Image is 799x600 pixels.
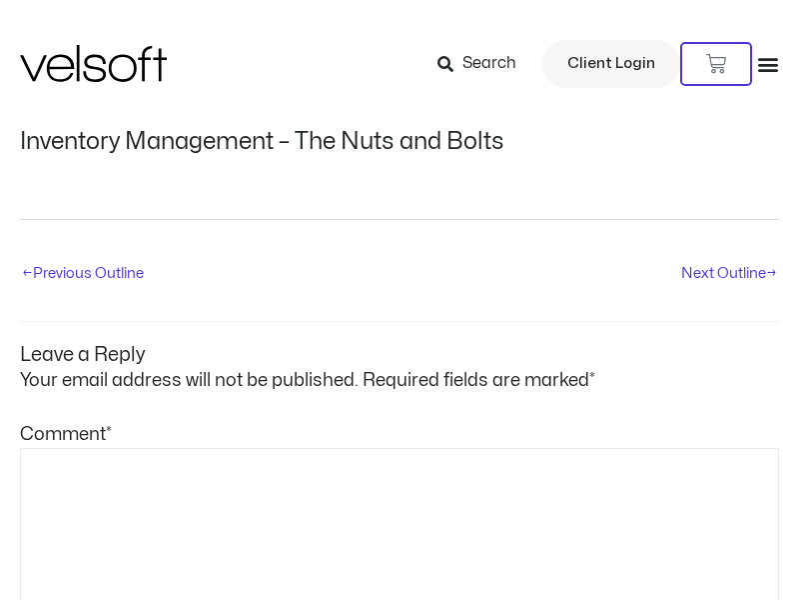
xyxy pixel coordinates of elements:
a: Search [437,47,530,81]
a: Next Outline→ [681,258,777,292]
span: Required fields are marked [363,372,595,389]
nav: Post navigation [20,219,779,294]
span: ← [22,266,33,280]
span: → [766,266,777,280]
div: Menu Toggle [757,53,779,75]
h3: Leave a Reply [20,322,779,367]
a: Client Login [542,40,680,88]
span: Client Login [567,51,655,77]
img: Velsoft Training Materials [20,45,167,82]
span: Search [462,51,516,77]
a: ←Previous Outline [22,258,144,292]
h1: Inventory Management – The Nuts and Bolts [20,128,779,156]
label: Comment [20,426,112,443]
span: Your email address will not be published. [20,372,359,389]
